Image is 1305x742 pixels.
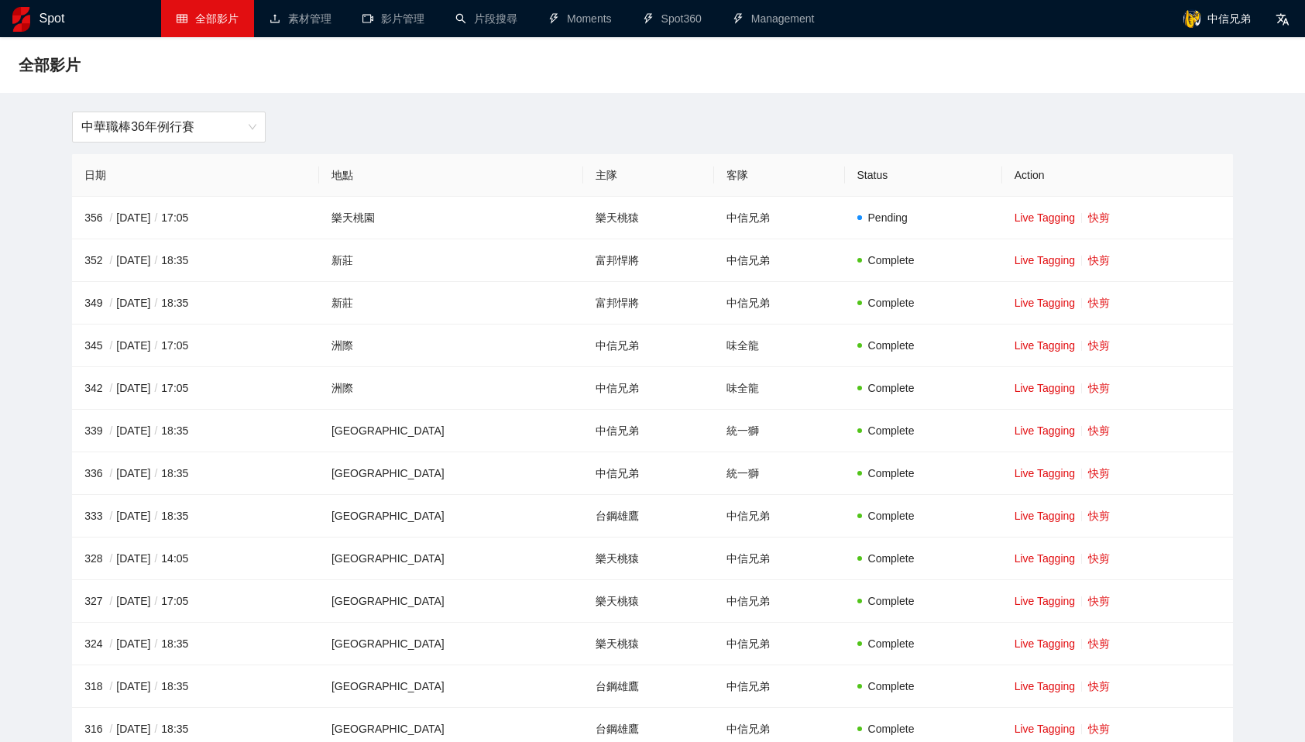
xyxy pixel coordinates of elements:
[105,254,116,266] span: /
[362,12,424,25] a: video-camera影片管理
[150,339,161,352] span: /
[868,595,915,607] span: Complete
[714,410,845,452] td: 統一獅
[319,197,583,239] td: 樂天桃園
[868,339,915,352] span: Complete
[583,580,714,623] td: 樂天桃猿
[583,410,714,452] td: 中信兄弟
[868,467,915,479] span: Complete
[1002,154,1233,197] th: Action
[714,452,845,495] td: 統一獅
[1088,595,1110,607] a: 快剪
[714,367,845,410] td: 味全龍
[319,580,583,623] td: [GEOGRAPHIC_DATA]
[72,367,319,410] td: 342 [DATE] 17:05
[868,254,915,266] span: Complete
[150,552,161,565] span: /
[177,13,187,24] span: table
[643,12,702,25] a: thunderboltSpot360
[583,239,714,282] td: 富邦悍將
[455,12,517,25] a: search片段搜尋
[1088,552,1110,565] a: 快剪
[81,112,256,142] span: 中華職棒36年例行賽
[1015,723,1075,735] a: Live Tagging
[150,297,161,309] span: /
[714,495,845,538] td: 中信兄弟
[868,680,915,692] span: Complete
[150,637,161,650] span: /
[583,325,714,367] td: 中信兄弟
[1015,339,1075,352] a: Live Tagging
[72,495,319,538] td: 333 [DATE] 18:35
[72,623,319,665] td: 324 [DATE] 18:35
[1088,254,1110,266] a: 快剪
[319,538,583,580] td: [GEOGRAPHIC_DATA]
[105,680,116,692] span: /
[105,297,116,309] span: /
[105,552,116,565] span: /
[1015,510,1075,522] a: Live Tagging
[1088,467,1110,479] a: 快剪
[195,12,239,25] span: 全部影片
[72,452,319,495] td: 336 [DATE] 18:35
[1088,382,1110,394] a: 快剪
[1088,297,1110,309] a: 快剪
[714,580,845,623] td: 中信兄弟
[583,665,714,708] td: 台鋼雄鷹
[583,623,714,665] td: 樂天桃猿
[105,510,116,522] span: /
[583,282,714,325] td: 富邦悍將
[319,623,583,665] td: [GEOGRAPHIC_DATA]
[1088,211,1110,224] a: 快剪
[868,552,915,565] span: Complete
[150,595,161,607] span: /
[150,680,161,692] span: /
[319,282,583,325] td: 新莊
[1015,382,1075,394] a: Live Tagging
[150,382,161,394] span: /
[583,452,714,495] td: 中信兄弟
[868,382,915,394] span: Complete
[1088,723,1110,735] a: 快剪
[1183,9,1201,28] img: avatar
[868,510,915,522] span: Complete
[105,595,116,607] span: /
[583,197,714,239] td: 樂天桃猿
[150,467,161,479] span: /
[150,211,161,224] span: /
[548,12,612,25] a: thunderboltMoments
[72,197,319,239] td: 356 [DATE] 17:05
[319,367,583,410] td: 洲際
[714,325,845,367] td: 味全龍
[1088,680,1110,692] a: 快剪
[105,339,116,352] span: /
[868,424,915,437] span: Complete
[714,623,845,665] td: 中信兄弟
[868,211,908,224] span: Pending
[714,538,845,580] td: 中信兄弟
[319,410,583,452] td: [GEOGRAPHIC_DATA]
[150,254,161,266] span: /
[105,723,116,735] span: /
[150,723,161,735] span: /
[319,495,583,538] td: [GEOGRAPHIC_DATA]
[72,538,319,580] td: 328 [DATE] 14:05
[1015,254,1075,266] a: Live Tagging
[72,154,319,197] th: 日期
[868,637,915,650] span: Complete
[72,580,319,623] td: 327 [DATE] 17:05
[1015,552,1075,565] a: Live Tagging
[105,382,116,394] span: /
[319,325,583,367] td: 洲際
[19,53,81,77] span: 全部影片
[72,665,319,708] td: 318 [DATE] 18:35
[583,538,714,580] td: 樂天桃猿
[72,282,319,325] td: 349 [DATE] 18:35
[72,239,319,282] td: 352 [DATE] 18:35
[319,665,583,708] td: [GEOGRAPHIC_DATA]
[150,510,161,522] span: /
[1088,339,1110,352] a: 快剪
[105,637,116,650] span: /
[1015,467,1075,479] a: Live Tagging
[319,154,583,197] th: 地點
